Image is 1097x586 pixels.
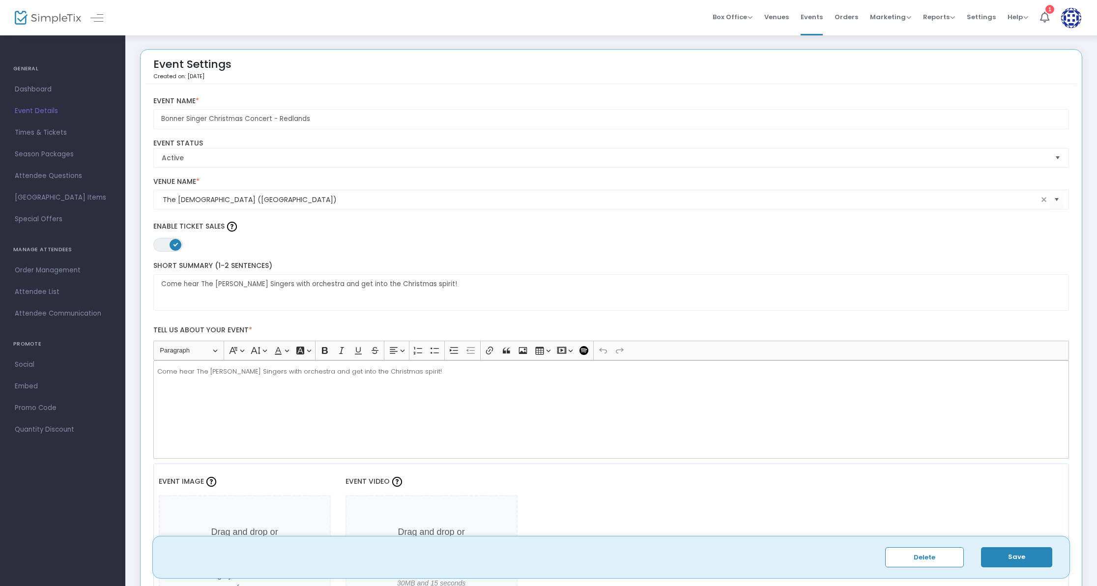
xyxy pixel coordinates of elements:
span: Attendee Communication [15,307,111,320]
span: Reports [923,12,955,22]
span: Times & Tickets [15,126,111,139]
span: Attendee List [15,286,111,298]
span: [GEOGRAPHIC_DATA] Items [15,191,111,204]
span: Help [1008,12,1028,22]
span: Order Management [15,264,111,277]
span: Season Packages [15,148,111,161]
button: Delete [885,547,964,567]
label: Event Name [153,97,1069,106]
p: Created on: [DATE] [153,72,231,81]
button: Select [1051,148,1065,167]
span: Active [162,153,1047,163]
span: Settings [967,4,996,29]
div: Editor toolbar [153,341,1069,360]
label: Tell us about your event [148,321,1074,341]
span: Event Details [15,105,111,117]
label: Event Status [153,139,1069,148]
span: Dashboard [15,83,111,96]
p: Drag and drop or [391,526,472,552]
span: Orders [835,4,858,29]
input: Enter Event Name [153,109,1069,129]
div: Event Settings [153,55,231,84]
button: Paragraph [155,343,222,358]
p: Drag and drop or [204,526,286,552]
label: Enable Ticket Sales [153,219,1069,234]
span: Short Summary (1-2 Sentences) [153,261,272,270]
img: question-mark [392,477,402,487]
span: Events [801,4,823,29]
input: Select Venue [163,195,1039,205]
div: Rich Text Editor, main [153,360,1069,459]
span: ON [173,242,178,247]
button: Save [981,547,1052,567]
p: Come hear The [PERSON_NAME] Singers with orchestra and get into the Christmas spirit! [157,367,1065,377]
h4: MANAGE ATTENDEES [13,240,112,260]
span: Embed [15,380,111,393]
img: question-mark [227,222,237,232]
label: Venue Name [153,177,1069,186]
h4: GENERAL [13,59,112,79]
span: Special Offers [15,213,111,226]
span: Venues [764,4,789,29]
button: Select [1050,190,1064,210]
span: Event Video [346,476,390,486]
span: Paragraph [160,345,211,356]
h4: PROMOTE [13,334,112,354]
div: 1 [1045,5,1054,14]
span: clear [1038,194,1050,205]
span: Marketing [870,12,911,22]
span: Quantity Discount [15,423,111,436]
span: Social [15,358,111,371]
span: Event Image [159,476,204,486]
span: Box Office [713,12,752,22]
span: Attendee Questions [15,170,111,182]
img: question-mark [206,477,216,487]
span: Promo Code [15,402,111,414]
